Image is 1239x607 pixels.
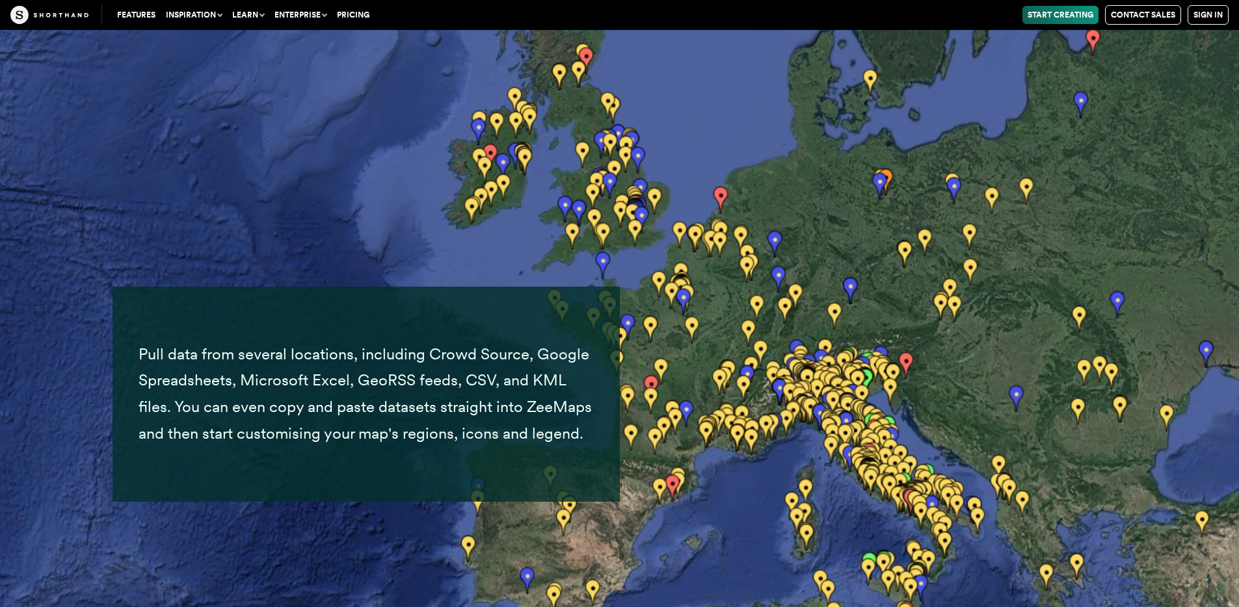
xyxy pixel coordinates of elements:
[161,6,227,24] button: Inspiration
[1105,5,1181,25] a: Contact Sales
[112,6,161,24] a: Features
[227,6,269,24] button: Learn
[139,344,592,443] span: Pull data from several locations, including Crowd Source, Google Spreadsheets, Microsoft Excel, G...
[332,6,375,24] a: Pricing
[269,6,332,24] button: Enterprise
[10,6,88,24] img: The Craft
[1188,5,1229,25] a: Sign in
[1022,6,1099,24] a: Start Creating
